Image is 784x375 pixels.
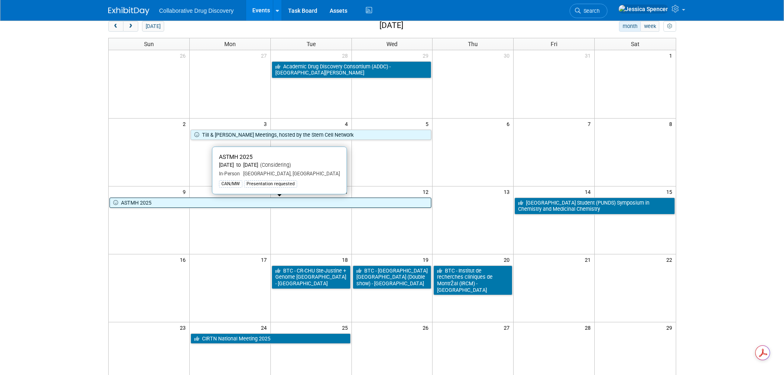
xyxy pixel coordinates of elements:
span: 21 [584,254,594,265]
span: 26 [422,322,432,333]
button: next [123,21,138,32]
span: 18 [341,254,351,265]
span: (Considering) [258,162,291,168]
span: 20 [503,254,513,265]
button: month [619,21,641,32]
span: Wed [386,41,398,47]
span: Mon [224,41,236,47]
div: [DATE] to [DATE] [219,162,340,169]
span: 6 [506,119,513,129]
span: Tue [307,41,316,47]
span: [GEOGRAPHIC_DATA], [GEOGRAPHIC_DATA] [240,171,340,177]
span: 25 [341,322,351,333]
span: Collaborative Drug Discovery [159,7,234,14]
span: In-Person [219,171,240,177]
span: 2 [182,119,189,129]
span: 30 [503,50,513,61]
a: BTC - CR-CHU Ste-Justine + Genome [GEOGRAPHIC_DATA] - [GEOGRAPHIC_DATA] [272,266,351,289]
span: 26 [179,50,189,61]
button: myCustomButton [663,21,676,32]
span: Sat [631,41,640,47]
a: BTC - Institut de recherches cliniques de MontrŽal (IRCM) - [GEOGRAPHIC_DATA] [433,266,512,296]
a: CIRTN National Meeting 2025 [191,333,351,344]
span: 22 [665,254,676,265]
img: Jessica Spencer [618,5,668,14]
span: 4 [344,119,351,129]
span: 23 [179,322,189,333]
span: 27 [260,50,270,61]
a: Till & [PERSON_NAME] Meetings, hosted by the Stem Cell Network [191,130,432,140]
span: ASTMH 2025 [219,154,253,160]
a: ASTMH 2025 [109,198,432,208]
a: Search [570,4,607,18]
span: 29 [665,322,676,333]
span: Thu [468,41,478,47]
span: 12 [422,186,432,197]
button: prev [108,21,123,32]
span: 15 [665,186,676,197]
div: Presentation requested [244,180,297,188]
span: 3 [263,119,270,129]
span: 27 [503,322,513,333]
h2: [DATE] [379,21,403,30]
span: Sun [144,41,154,47]
span: 8 [668,119,676,129]
span: Search [581,8,600,14]
span: 7 [587,119,594,129]
span: 5 [425,119,432,129]
button: week [640,21,659,32]
div: CAN/MW [219,180,242,188]
span: 24 [260,322,270,333]
span: 13 [503,186,513,197]
span: 1 [668,50,676,61]
a: [GEOGRAPHIC_DATA] Student (PUNDS) Symposium in Chemistry and Medicinal Chemistry [514,198,675,214]
i: Personalize Calendar [667,24,672,29]
span: 19 [422,254,432,265]
button: [DATE] [142,21,164,32]
img: ExhibitDay [108,7,149,15]
span: 29 [422,50,432,61]
span: 9 [182,186,189,197]
span: 28 [584,322,594,333]
span: 31 [584,50,594,61]
span: 17 [260,254,270,265]
span: Fri [551,41,557,47]
span: 14 [584,186,594,197]
a: Academic Drug Discovery Consortium (ADDC) - [GEOGRAPHIC_DATA][PERSON_NAME] [272,61,432,78]
span: 16 [179,254,189,265]
a: BTC - [GEOGRAPHIC_DATA] [GEOGRAPHIC_DATA] (Double show) - [GEOGRAPHIC_DATA] [353,266,432,289]
span: 28 [341,50,351,61]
